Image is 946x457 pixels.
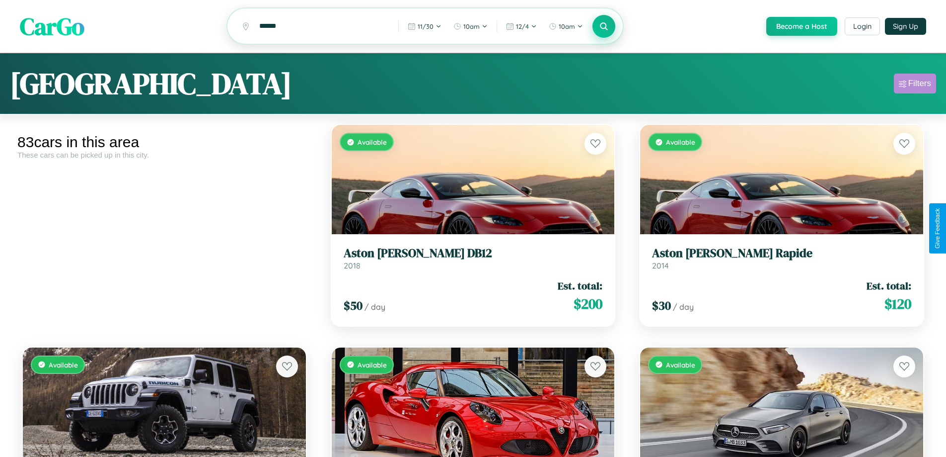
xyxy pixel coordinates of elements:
[908,79,931,89] div: Filters
[574,294,602,314] span: $ 200
[558,278,602,293] span: Est. total:
[344,246,603,271] a: Aston [PERSON_NAME] DB122018
[364,302,385,312] span: / day
[673,302,694,312] span: / day
[652,261,669,271] span: 2014
[666,138,695,146] span: Available
[344,261,361,271] span: 2018
[884,294,911,314] span: $ 120
[463,22,480,30] span: 10am
[403,18,446,34] button: 11/30
[448,18,493,34] button: 10am
[358,361,387,369] span: Available
[652,246,911,271] a: Aston [PERSON_NAME] Rapide2014
[867,278,911,293] span: Est. total:
[516,22,529,30] span: 12 / 4
[845,17,880,35] button: Login
[49,361,78,369] span: Available
[17,134,311,151] div: 83 cars in this area
[344,246,603,261] h3: Aston [PERSON_NAME] DB12
[358,138,387,146] span: Available
[652,297,671,314] span: $ 30
[652,246,911,261] h3: Aston [PERSON_NAME] Rapide
[501,18,542,34] button: 12/4
[10,63,292,104] h1: [GEOGRAPHIC_DATA]
[544,18,588,34] button: 10am
[766,17,837,36] button: Become a Host
[418,22,434,30] span: 11 / 30
[885,18,926,35] button: Sign Up
[666,361,695,369] span: Available
[20,10,84,43] span: CarGo
[559,22,575,30] span: 10am
[344,297,363,314] span: $ 50
[934,208,941,249] div: Give Feedback
[894,74,936,93] button: Filters
[17,151,311,159] div: These cars can be picked up in this city.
